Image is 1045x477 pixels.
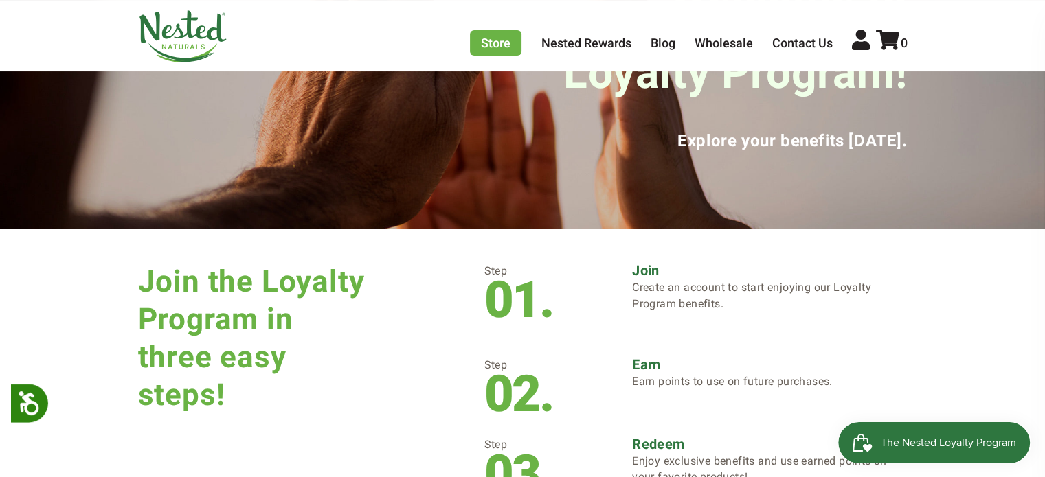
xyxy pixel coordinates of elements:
strong: Redeem [632,436,684,452]
img: Nested Naturals [138,10,227,62]
p: Step [484,437,611,452]
a: Contact Us [772,36,833,50]
h3: 01. [484,279,611,322]
h2: Join the Loyalty Program in three easy steps! [138,263,369,414]
p: Earn points to use on future purchases. [632,357,907,389]
a: Nested Rewards [541,36,631,50]
a: Blog [651,36,675,50]
p: Create an account to start enjoying our Loyalty Program benefits. [632,263,907,312]
a: Wholesale [695,36,753,50]
a: Store [470,30,521,56]
strong: Earn [632,356,661,373]
span: 0 [901,36,908,50]
a: 0 [876,36,908,50]
h3: 02. [484,373,611,416]
p: Step [484,263,611,279]
h3: Explore your benefits [DATE]. [138,115,908,156]
iframe: Button to open loyalty program pop-up [838,422,1031,463]
strong: Join [632,262,660,279]
p: Step [484,357,611,373]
